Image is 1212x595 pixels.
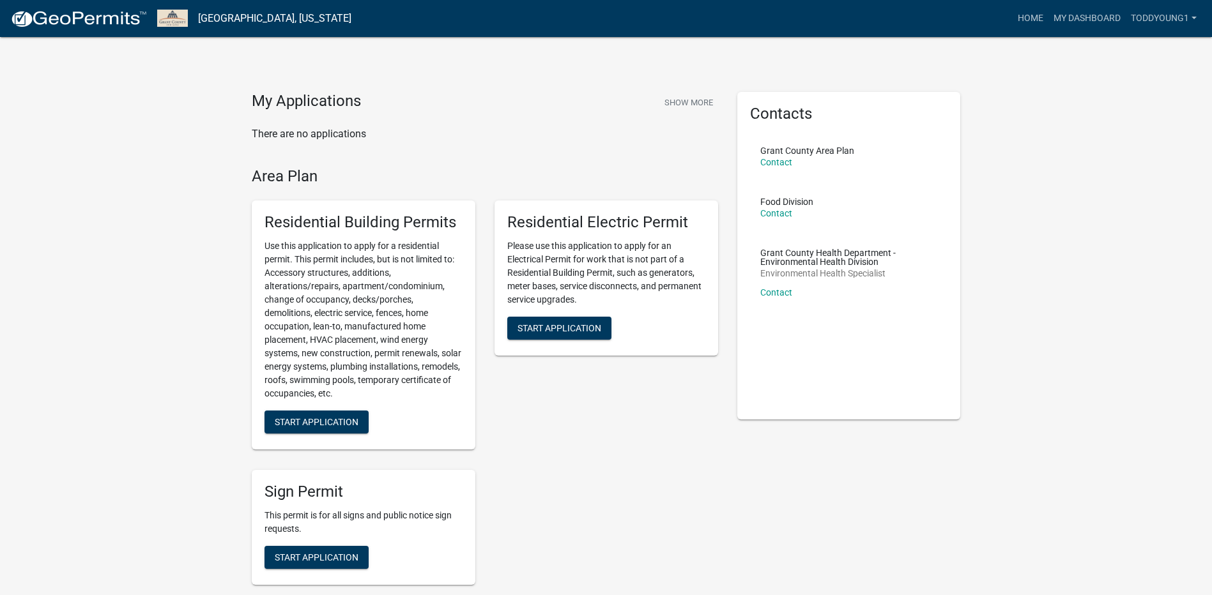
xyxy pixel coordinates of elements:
a: Toddyoung1 [1126,6,1202,31]
p: Food Division [760,197,813,206]
button: Start Application [265,410,369,433]
button: Show More [659,92,718,113]
h4: My Applications [252,92,361,111]
h5: Residential Electric Permit [507,213,705,232]
p: Grant County Area Plan [760,146,854,155]
span: Start Application [275,417,358,427]
a: Contact [760,208,792,218]
button: Start Application [507,317,611,340]
a: Contact [760,157,792,167]
a: Home [1013,6,1048,31]
a: Contact [760,287,792,297]
p: Grant County Health Department - Environmental Health Division [760,248,938,266]
h5: Residential Building Permits [265,213,463,232]
p: This permit is for all signs and public notice sign requests. [265,509,463,536]
p: There are no applications [252,126,718,142]
h5: Contacts [750,105,948,123]
img: Grant County, Indiana [157,10,188,27]
h4: Area Plan [252,167,718,186]
h5: Sign Permit [265,483,463,501]
button: Start Application [265,546,369,569]
p: Use this application to apply for a residential permit. This permit includes, but is not limited ... [265,239,463,400]
p: Environmental Health Specialist [760,269,938,278]
span: Start Application [275,552,358,562]
p: Please use this application to apply for an Electrical Permit for work that is not part of a Resi... [507,239,705,306]
a: [GEOGRAPHIC_DATA], [US_STATE] [198,8,351,29]
span: Start Application [518,323,601,333]
a: My Dashboard [1048,6,1126,31]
